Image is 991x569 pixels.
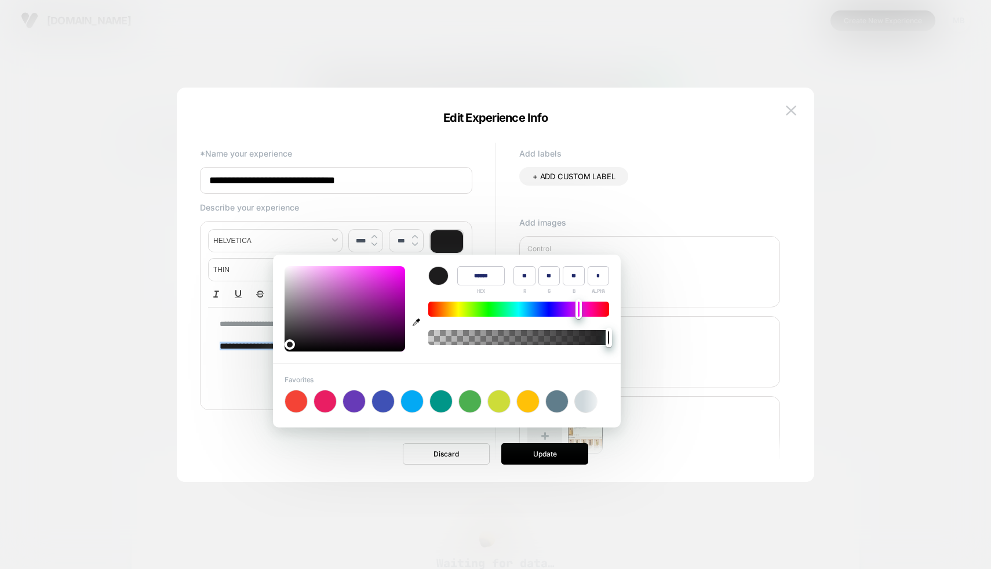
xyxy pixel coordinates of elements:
span: fontWeight [209,259,316,281]
span: HEX [477,288,485,295]
span: Favorites [285,375,314,384]
button: Italic [208,287,224,301]
button: Update [501,443,588,465]
span: ALPHA [592,288,605,295]
img: up [371,234,377,239]
img: down [371,242,377,247]
p: Add labels [519,148,780,158]
button: Underline [230,287,246,301]
span: Edit Experience Info [443,111,548,125]
img: generic_34733b67-1c76-4041-b493-651ce3fe16c6.png [568,419,603,454]
p: Add images [519,218,780,227]
img: down [412,242,418,247]
button: Discard [403,443,490,465]
p: PT [527,324,772,333]
span: G [548,288,551,295]
p: VwRV [527,404,772,413]
span: + ADD CUSTOM LABEL [533,172,615,181]
img: close [786,106,796,115]
span: R [523,288,526,295]
button: Strike [252,287,268,301]
p: *Name your experience [200,148,472,158]
img: up [412,234,418,239]
span: font [209,230,342,252]
p: Describe your experience [200,202,472,212]
span: B [573,288,575,295]
p: Control [527,244,772,253]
